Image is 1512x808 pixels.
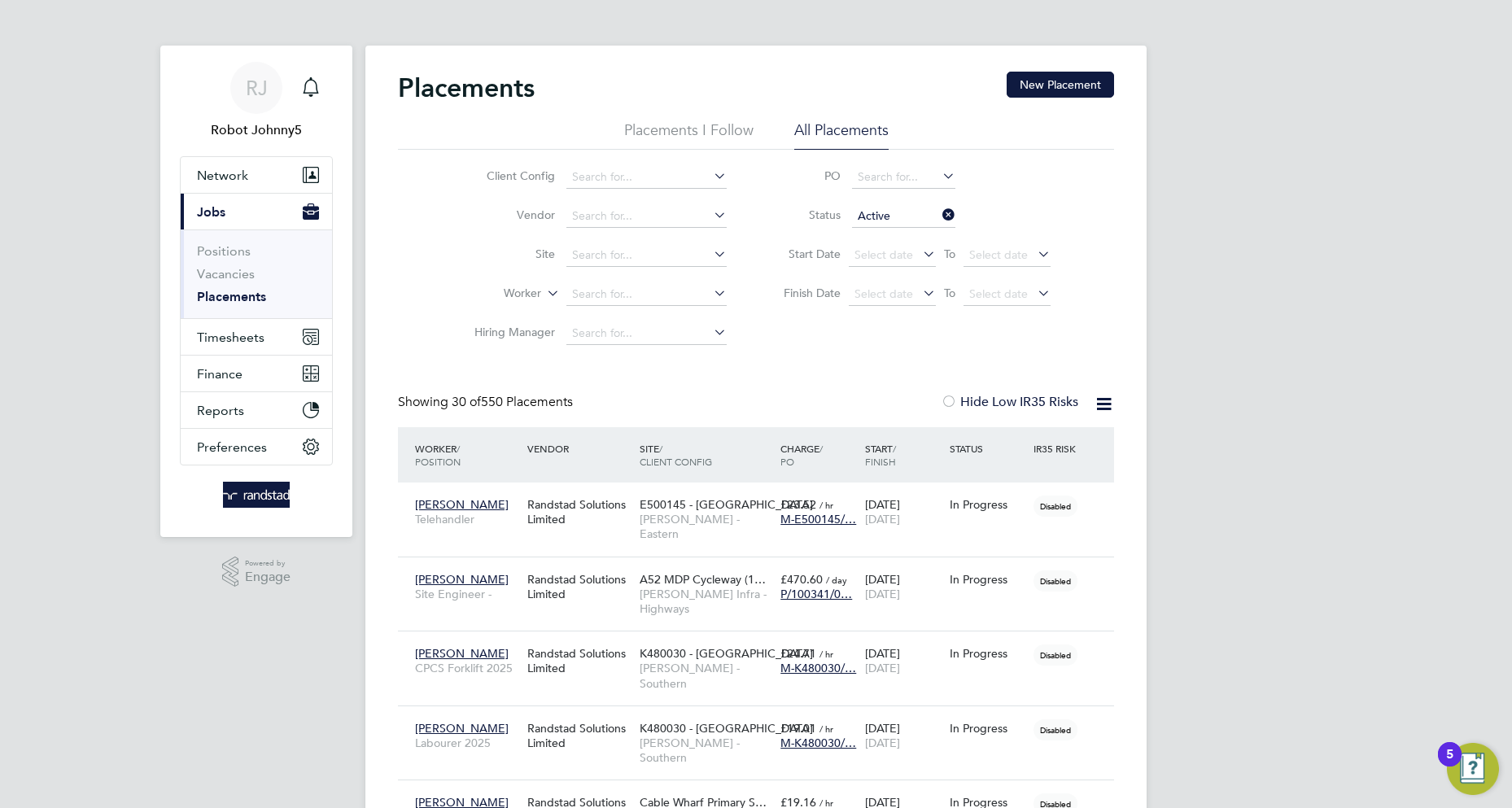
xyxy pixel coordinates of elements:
a: Go to home page [180,482,333,508]
span: P/100341/0… [780,587,852,601]
div: Start [861,434,946,476]
span: K480030 - [GEOGRAPHIC_DATA] [640,646,813,661]
span: [PERSON_NAME] [415,497,509,512]
span: / hr [819,499,833,511]
label: Client Config [461,168,555,183]
h2: Placements [398,72,535,104]
button: Timesheets [181,319,332,355]
div: Showing [398,394,576,411]
span: Jobs [197,204,225,220]
button: Network [181,157,332,193]
span: / Client Config [640,442,712,468]
span: [DATE] [865,661,900,675]
span: Preferences [197,439,267,455]
span: Network [197,168,248,183]
div: [DATE] [861,564,946,609]
label: Site [461,247,555,261]
a: [PERSON_NAME]Labourer/Cleaner - South 2025Randstad Solutions LimitedCable Wharf Primary S…[PERSON... [411,786,1114,800]
li: Placements I Follow [624,120,754,150]
span: Disabled [1033,644,1077,666]
span: Reports [197,403,244,418]
div: Charge [776,434,861,476]
a: [PERSON_NAME]TelehandlerRandstad Solutions LimitedE500145 - [GEOGRAPHIC_DATA][PERSON_NAME] - East... [411,488,1114,502]
span: Timesheets [197,330,264,345]
span: [PERSON_NAME] - Eastern [640,512,772,541]
span: RJ [246,77,268,98]
a: [PERSON_NAME]CPCS Forklift 2025Randstad Solutions LimitedK480030 - [GEOGRAPHIC_DATA][PERSON_NAME]... [411,637,1114,651]
span: [PERSON_NAME] - Southern [640,736,772,765]
span: [PERSON_NAME] Infra - Highways [640,587,772,616]
span: Disabled [1033,719,1077,740]
div: [DATE] [861,638,946,684]
span: E500145 - [GEOGRAPHIC_DATA] [640,497,813,512]
span: Robot Johnny5 [180,120,333,140]
span: / day [826,574,847,586]
div: In Progress [950,497,1026,512]
label: Finish Date [767,286,841,300]
span: M-K480030/… [780,661,856,675]
label: Start Date [767,247,841,261]
div: [DATE] [861,489,946,535]
a: Placements [197,289,266,304]
span: £24.71 [780,646,816,661]
span: [PERSON_NAME] [415,572,509,587]
div: [DATE] [861,713,946,758]
span: A52 MDP Cycleway (1… [640,572,766,587]
div: Status [946,434,1030,463]
span: 30 of [452,394,481,410]
div: 5 [1446,754,1453,775]
span: To [939,282,960,304]
div: Jobs [181,229,332,318]
span: Select date [854,247,913,262]
label: PO [767,168,841,183]
label: Hiring Manager [461,325,555,339]
span: [DATE] [865,512,900,526]
span: Telehandler [415,512,519,526]
span: Disabled [1033,570,1077,592]
button: Finance [181,356,332,391]
span: / hr [819,648,833,660]
span: 550 Placements [452,394,573,410]
div: Randstad Solutions Limited [523,638,636,684]
span: £19.01 [780,721,816,736]
div: In Progress [950,721,1026,736]
img: randstad-logo-retina.png [223,482,291,508]
span: £470.60 [780,572,823,587]
span: [DATE] [865,736,900,750]
button: Open Resource Center, 5 new notifications [1447,743,1499,795]
span: CPCS Forklift 2025 [415,661,519,675]
div: IR35 Risk [1029,434,1086,463]
input: Search for... [852,166,955,189]
a: RJRobot Johnny5 [180,62,333,140]
div: Site [636,434,776,476]
span: / PO [780,442,823,468]
input: Search for... [566,322,727,345]
span: Select date [969,247,1028,262]
span: To [939,243,960,264]
input: Search for... [566,244,727,267]
input: Select one [852,205,955,228]
span: / hr [819,723,833,735]
div: Randstad Solutions Limited [523,713,636,758]
span: Labourer 2025 [415,736,519,750]
div: Worker [411,434,523,476]
span: [DATE] [865,587,900,601]
a: Vacancies [197,266,255,282]
button: Jobs [181,194,332,229]
a: Positions [197,243,251,259]
div: In Progress [950,646,1026,661]
div: Randstad Solutions Limited [523,564,636,609]
nav: Main navigation [160,46,352,537]
input: Search for... [566,283,727,306]
label: Vendor [461,207,555,222]
input: Search for... [566,166,727,189]
span: Site Engineer - [415,587,519,601]
span: / Position [415,442,461,468]
span: [PERSON_NAME] - Southern [640,661,772,690]
span: £23.52 [780,497,816,512]
button: Preferences [181,429,332,465]
label: Hide Low IR35 Risks [941,394,1078,410]
span: Disabled [1033,496,1077,517]
span: K480030 - [GEOGRAPHIC_DATA] [640,721,813,736]
div: Vendor [523,434,636,463]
